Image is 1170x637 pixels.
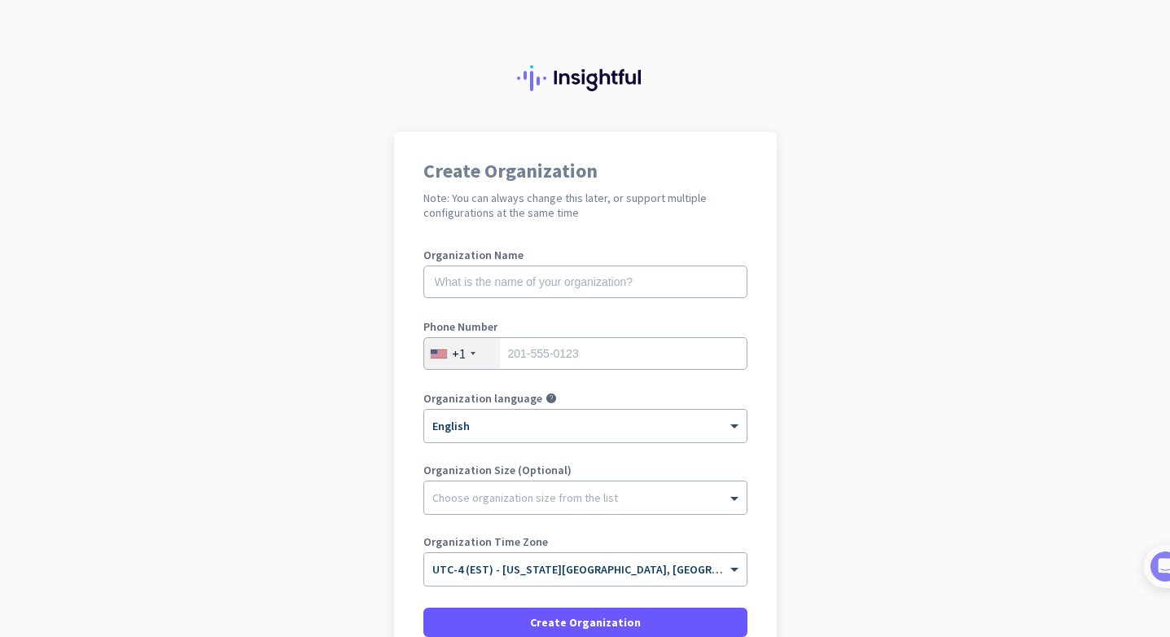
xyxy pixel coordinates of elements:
button: Create Organization [423,608,747,637]
i: help [546,393,557,404]
span: Create Organization [530,614,641,630]
input: What is the name of your organization? [423,266,747,298]
label: Organization Time Zone [423,536,747,547]
label: Organization Name [423,249,747,261]
label: Organization Size (Optional) [423,464,747,476]
h1: Create Organization [423,161,747,181]
h2: Note: You can always change this later, or support multiple configurations at the same time [423,191,747,220]
img: Insightful [517,65,654,91]
label: Organization language [423,393,542,404]
div: +1 [452,345,466,362]
input: 201-555-0123 [423,337,747,370]
label: Phone Number [423,321,747,332]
